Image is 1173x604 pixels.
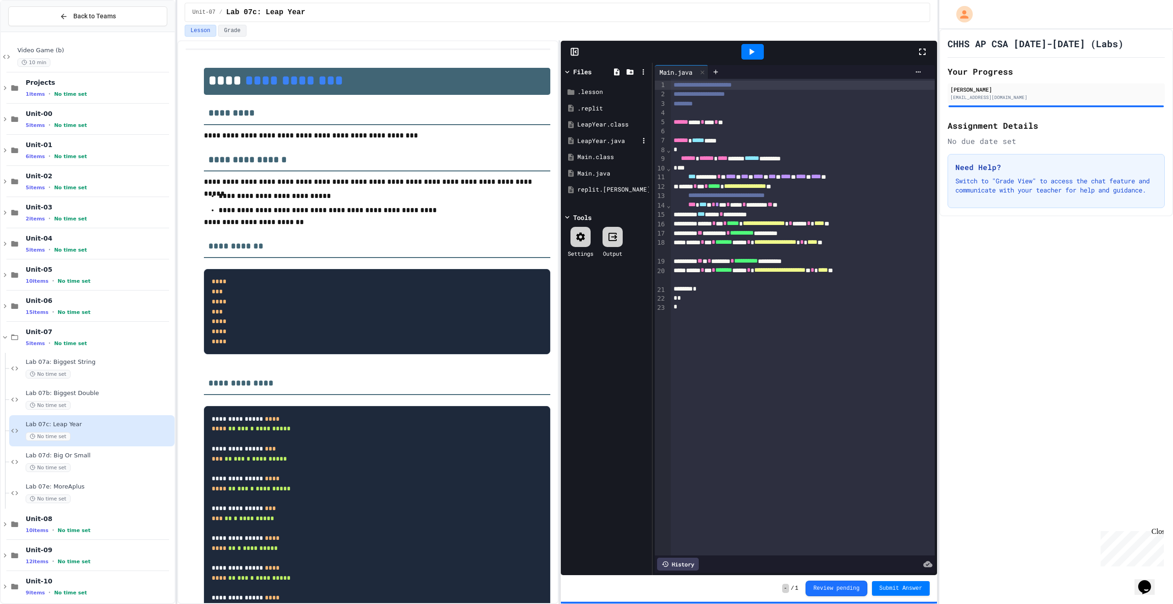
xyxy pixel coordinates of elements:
button: Submit Answer [872,581,930,596]
span: • [49,90,50,98]
span: No time set [26,494,71,503]
div: 4 [655,109,666,118]
span: 1 [795,585,798,592]
button: Lesson [185,25,216,37]
button: Grade [218,25,247,37]
button: Back to Teams [8,6,167,26]
div: 8 [655,146,666,155]
span: Unit-07 [26,328,173,336]
span: - [782,584,789,593]
span: / [791,585,794,592]
span: Video Game (b) [17,47,173,55]
div: History [657,558,699,571]
span: • [52,277,54,285]
span: No time set [58,559,91,565]
span: • [49,153,50,160]
span: 5 items [26,340,45,346]
div: Main.java [655,67,697,77]
div: My Account [947,4,975,25]
span: • [49,215,50,222]
span: 10 items [26,278,49,284]
span: No time set [26,432,71,441]
div: 3 [655,99,666,109]
span: 6 items [26,154,45,159]
span: • [49,340,50,347]
div: .replit [577,104,649,113]
div: 11 [655,173,666,182]
div: 16 [655,220,666,229]
span: Lab 07e: MoreAplus [26,483,173,491]
span: Fold line [666,146,671,154]
div: Chat with us now!Close [4,4,63,58]
span: Unit-07 [192,9,215,16]
span: Back to Teams [73,11,116,21]
div: 21 [655,286,666,295]
iframe: chat widget [1097,527,1164,566]
span: No time set [54,185,87,191]
div: 10 [655,164,666,173]
div: 22 [655,294,666,303]
div: .lesson [577,88,649,97]
span: • [52,558,54,565]
span: No time set [54,122,87,128]
div: LeapYear.java [577,137,639,146]
div: Settings [568,249,593,258]
span: 5 items [26,122,45,128]
span: Unit-01 [26,141,173,149]
span: 15 items [26,309,49,315]
span: No time set [54,216,87,222]
span: No time set [54,590,87,596]
div: 13 [655,192,666,201]
div: Main.java [655,65,708,79]
h1: CHHS AP CSA [DATE]-[DATE] (Labs) [948,37,1124,50]
span: Unit-04 [26,234,173,242]
div: replit.[PERSON_NAME] [577,185,649,194]
span: • [52,527,54,534]
span: No time set [54,91,87,97]
span: No time set [58,309,91,315]
div: 7 [655,136,666,145]
span: Lab 07c: Leap Year [226,7,305,18]
div: Files [573,67,592,77]
span: 10 min [17,58,50,67]
div: 20 [655,267,666,286]
div: [PERSON_NAME] [950,85,1162,93]
div: Main.java [577,169,649,178]
div: 15 [655,210,666,220]
span: Lab 07b: Biggest Double [26,390,173,397]
h2: Assignment Details [948,119,1165,132]
div: 5 [655,118,666,127]
div: 6 [655,127,666,136]
span: 1 items [26,91,45,97]
span: 10 items [26,527,49,533]
h2: Your Progress [948,65,1165,78]
span: No time set [54,154,87,159]
div: [EMAIL_ADDRESS][DOMAIN_NAME] [950,94,1162,101]
span: Fold line [666,202,671,209]
span: Unit-05 [26,265,173,274]
span: • [49,246,50,253]
span: Unit-10 [26,577,173,585]
span: No time set [26,401,71,410]
span: • [52,308,54,316]
span: • [49,589,50,596]
div: No due date set [948,136,1165,147]
span: • [49,121,50,129]
span: Submit Answer [879,585,922,592]
span: Unit-08 [26,515,173,523]
span: 5 items [26,247,45,253]
span: / [219,9,222,16]
div: Tools [573,213,592,222]
span: Unit-03 [26,203,173,211]
span: 5 items [26,185,45,191]
div: 14 [655,201,666,210]
span: No time set [54,247,87,253]
span: 9 items [26,590,45,596]
span: • [49,184,50,191]
div: 17 [655,229,666,238]
span: 12 items [26,559,49,565]
div: 2 [655,90,666,99]
span: Lab 07d: Big Or Small [26,452,173,460]
h3: Need Help? [955,162,1157,173]
iframe: chat widget [1135,567,1164,595]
